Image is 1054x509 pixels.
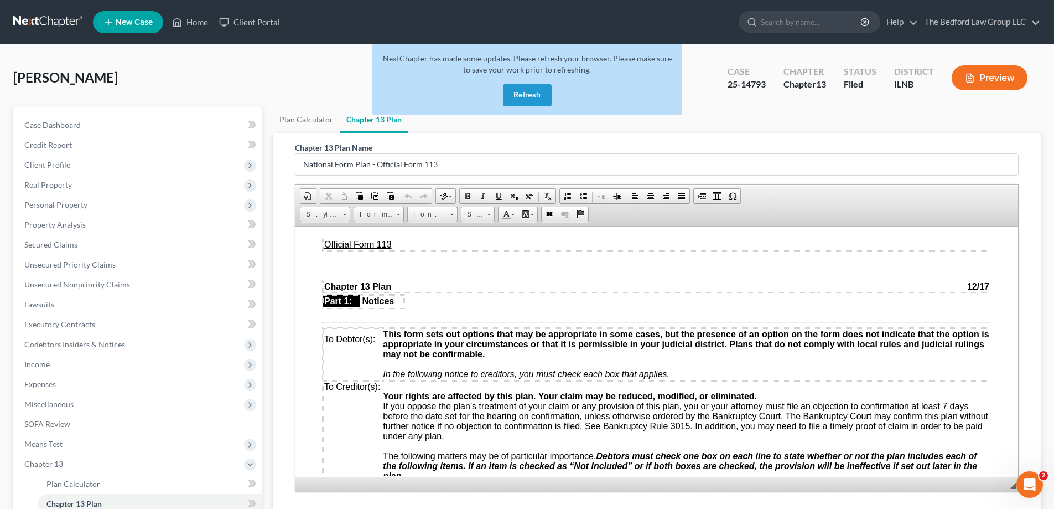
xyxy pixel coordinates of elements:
span: 2 [1039,471,1048,480]
a: Cut [320,189,336,203]
a: Bold [460,189,475,203]
iframe: Intercom live chat [1016,471,1043,498]
a: Paste as plain text [367,189,382,203]
a: Document Properties [300,189,316,203]
input: Search by name... [761,12,862,32]
a: Chapter 13 Plan [340,106,408,133]
div: Chapter [783,65,826,78]
a: Unsecured Priority Claims [15,255,262,275]
a: Unsecured Nonpriority Claims [15,275,262,295]
span: Means Test [24,439,63,449]
span: Chapter 13 [24,459,63,469]
a: Background Color [518,207,537,222]
span: Income [24,359,50,369]
a: Help [881,12,918,32]
a: Styles [300,207,350,222]
a: Table [709,189,725,203]
button: Preview [952,65,1027,90]
iframe: Rich Text Editor, document-ckeditor [295,227,1018,476]
div: Case [728,65,766,78]
a: Superscript [522,189,537,203]
a: Redo [416,189,432,203]
span: Lawsuits [24,300,54,309]
span: Unsecured Nonpriority Claims [24,280,130,289]
a: The Bedford Law Group LLC [919,12,1040,32]
span: Format [354,207,393,222]
span: Case Dashboard [24,120,81,130]
a: Insert/Remove Bulleted List [575,189,591,203]
a: Client Portal [214,12,285,32]
a: Underline [491,189,506,203]
button: Refresh [503,84,552,106]
a: Plan Calculator [273,106,340,133]
span: Client Profile [24,160,70,169]
a: Paste [351,189,367,203]
a: Center [643,189,658,203]
a: Plan Calculator [38,474,262,494]
a: Anchor [573,207,588,222]
a: Spell Checker [436,189,455,203]
input: Enter name... [295,154,1018,175]
span: Property Analysis [24,220,86,229]
a: Property Analysis [15,215,262,235]
a: Insert/Remove Numbered List [560,189,575,203]
a: Align Right [658,189,674,203]
span: Plan Calculator [46,479,100,489]
a: Align Left [627,189,643,203]
span: Unsecured Priority Claims [24,260,116,269]
div: Chapter [783,78,826,91]
a: Credit Report [15,135,262,155]
span: Font [408,207,446,222]
span: If you oppose the plan’s treatment of your claim or any provision of this plan, you or your attor... [87,165,693,254]
div: District [894,65,934,78]
a: SOFA Review [15,414,262,434]
span: Expenses [24,379,56,389]
a: Subscript [506,189,522,203]
span: Credit Report [24,140,72,150]
span: SOFA Review [24,419,70,429]
a: Insert Page Break for Printing [694,189,709,203]
div: 25-14793 [728,78,766,91]
a: Increase Indent [609,189,625,203]
label: Chapter 13 Plan Name [295,142,372,153]
a: Secured Claims [15,235,262,255]
a: Paste from Word [382,189,398,203]
a: Format [354,207,404,222]
span: Resize [1010,483,1016,489]
strong: Debtors must check one box on each line to state whether or not the plan includes each of the fol... [87,225,682,254]
div: ILNB [894,78,934,91]
a: Executory Contracts [15,315,262,335]
span: Personal Property [24,200,87,209]
a: Home [167,12,214,32]
a: Font [407,207,458,222]
a: Link [542,207,557,222]
a: Lawsuits [15,295,262,315]
span: Executory Contracts [24,320,95,329]
span: Codebtors Insiders & Notices [24,340,125,349]
a: Size [461,207,495,222]
span: Miscellaneous [24,399,74,409]
div: Status [844,65,876,78]
div: Filed [844,78,876,91]
span: Size [461,207,484,222]
span: Chapter 13 Plan [46,499,102,508]
span: New Case [116,18,153,27]
strong: Your rights are affected by this plan. Your claim may be reduced, modified, or eliminated. [87,165,461,174]
span: 13 [816,79,826,89]
span: Real Property [24,180,72,189]
span: [PERSON_NAME] [13,69,118,85]
span: Secured Claims [24,240,77,249]
a: Decrease Indent [594,189,609,203]
a: Justify [674,189,689,203]
a: Insert Special Character [725,189,740,203]
a: Remove Format [540,189,555,203]
span: Styles [300,207,339,222]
